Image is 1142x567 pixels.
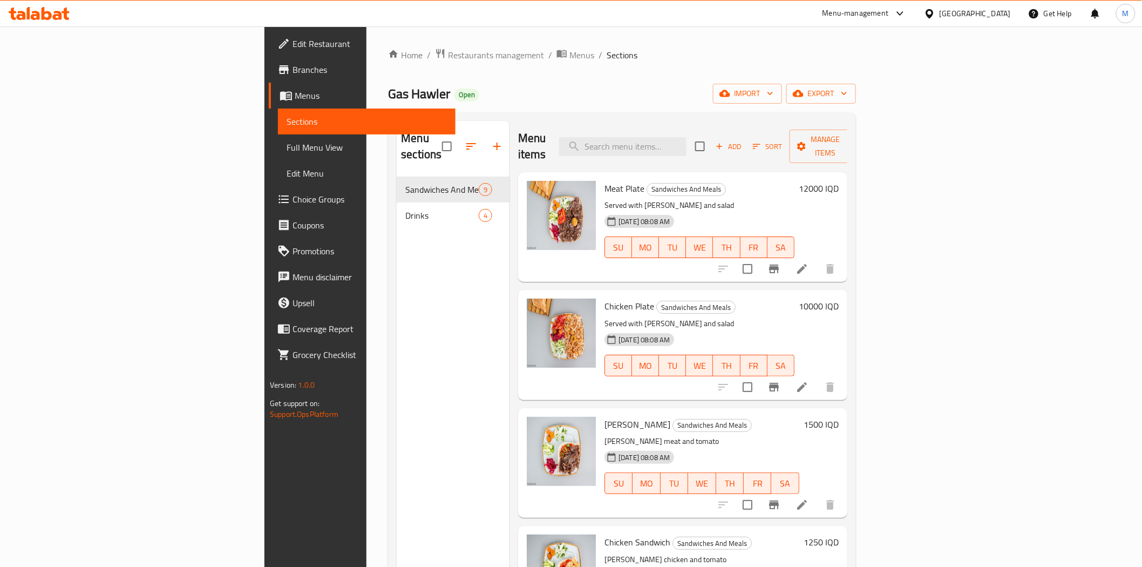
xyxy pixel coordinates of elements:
span: Menus [569,49,594,62]
span: Sections [287,115,446,128]
span: Restaurants management [448,49,544,62]
button: MO [632,237,659,258]
button: MO [632,355,659,376]
span: MO [636,358,655,374]
button: import [713,84,782,104]
span: Select section [689,135,711,158]
button: TH [716,473,744,494]
button: SA [767,355,794,376]
span: Sort items [746,138,790,155]
h6: 10000 IQD [799,299,839,314]
button: FR [740,237,767,258]
span: Chicken Sandwich [604,534,670,550]
button: delete [817,256,843,282]
button: Branch-specific-item [761,256,787,282]
a: Grocery Checklist [269,342,455,368]
span: [DATE] 08:08 AM [614,453,674,463]
div: Sandwiches And Meals [405,183,478,196]
span: Upsell [293,296,446,309]
span: [PERSON_NAME] [604,416,670,433]
h6: 1500 IQD [804,417,839,432]
button: WE [688,473,716,494]
button: WE [686,237,713,258]
span: SU [609,358,628,374]
span: SU [609,476,628,491]
span: 4 [479,211,492,221]
button: TH [713,237,740,258]
span: [DATE] 08:08 AM [614,335,674,345]
span: Menu disclaimer [293,271,446,283]
input: search [559,137,686,156]
img: Gus Sandwich [527,417,596,486]
span: Drinks [405,209,478,222]
span: import [722,87,773,100]
span: export [795,87,847,100]
button: export [786,84,856,104]
span: Add item [711,138,746,155]
span: Coverage Report [293,322,446,335]
span: Select all sections [436,135,458,158]
div: Sandwiches And Meals [656,301,736,314]
span: 9 [479,185,492,195]
div: items [479,183,492,196]
span: Open [454,90,479,99]
a: Edit menu item [796,498,808,511]
button: Branch-specific-item [761,374,787,400]
div: Menu-management [822,7,889,20]
button: Branch-specific-item [761,492,787,518]
li: / [599,49,602,62]
div: Sandwiches And Meals9 [397,177,509,202]
span: Edit Menu [287,167,446,180]
button: WE [686,355,713,376]
p: Served with [PERSON_NAME] and salad [604,199,794,212]
span: Sandwiches And Meals [647,183,725,195]
span: SA [776,476,794,491]
button: SU [604,355,632,376]
a: Upsell [269,290,455,316]
span: Grocery Checklist [293,348,446,361]
button: SU [604,473,633,494]
div: Sandwiches And Meals [672,419,752,432]
span: SA [772,240,790,255]
button: TU [661,473,688,494]
span: WE [690,240,709,255]
a: Menu disclaimer [269,264,455,290]
span: TH [717,358,736,374]
a: Support.OpsPlatform [270,407,338,421]
nav: breadcrumb [388,48,855,62]
span: Sections [607,49,637,62]
button: MO [633,473,660,494]
a: Coupons [269,212,455,238]
a: Sections [278,109,455,134]
img: Chicken Plate [527,299,596,368]
button: Add section [484,133,510,159]
button: Sort [750,138,785,155]
button: SA [767,237,794,258]
a: Menus [556,48,594,62]
span: Full Menu View [287,141,446,154]
button: TU [659,355,686,376]
a: Restaurants management [435,48,544,62]
span: Branches [293,63,446,76]
span: SA [772,358,790,374]
span: TH [720,476,739,491]
button: TU [659,237,686,258]
h2: Menu items [518,130,546,163]
h6: 12000 IQD [799,181,839,196]
span: Sort [753,140,783,153]
span: TU [663,240,682,255]
span: Manage items [798,133,853,160]
span: Choice Groups [293,193,446,206]
span: Meat Plate [604,180,644,197]
a: Promotions [269,238,455,264]
button: delete [817,492,843,518]
span: FR [745,240,763,255]
div: Drinks4 [397,202,509,228]
span: Sort sections [458,133,484,159]
span: MO [636,240,655,255]
a: Choice Groups [269,186,455,212]
nav: Menu sections [397,172,509,233]
span: Coupons [293,219,446,232]
button: Add [711,138,746,155]
span: TU [665,476,684,491]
